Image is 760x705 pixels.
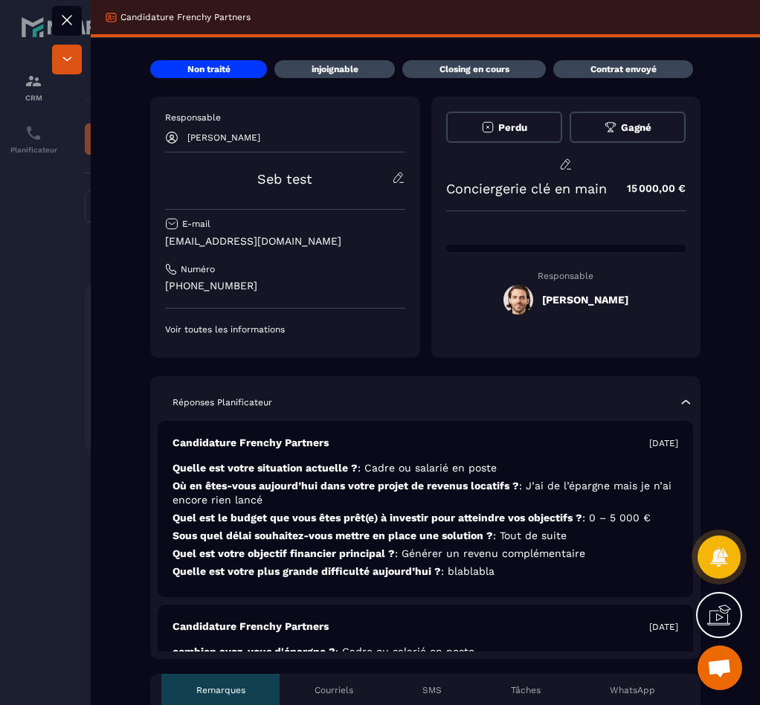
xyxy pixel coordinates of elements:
p: Candidature Frenchy Partners [120,11,251,23]
span: : Tout de suite [493,529,567,541]
p: Responsable [446,271,686,281]
span: : Générer un revenu complémentaire [395,547,585,559]
span: : 0 – 5 000 € [582,512,651,524]
p: [EMAIL_ADDRESS][DOMAIN_NAME] [165,234,405,248]
p: Courriels [315,684,353,696]
button: Gagné [570,112,686,143]
p: combien avez-vous d'épargne ? [173,645,678,659]
p: E-mail [182,218,210,230]
p: Quelle est votre situation actuelle ? [173,461,678,475]
p: Sous quel délai souhaitez-vous mettre en place une solution ? [173,529,678,543]
p: injoignable [312,63,358,75]
p: Où en êtes-vous aujourd’hui dans votre projet de revenus locatifs ? [173,479,678,507]
p: Contrat envoyé [590,63,657,75]
button: Perdu [446,112,562,143]
p: Réponses Planificateur [173,396,272,408]
p: Non traité [187,63,231,75]
p: [PERSON_NAME] [187,132,260,143]
p: [DATE] [649,621,678,633]
p: Quelle est votre plus grande difficulté aujourd’hui ? [173,564,678,579]
p: Conciergerie clé en main [446,181,607,196]
p: [DATE] [649,437,678,449]
p: Numéro [181,263,215,275]
span: : blablabla [441,565,495,577]
p: Responsable [165,112,405,123]
h5: [PERSON_NAME] [542,294,628,306]
p: 15 000,00 € [612,174,686,203]
p: Closing en cours [439,63,509,75]
p: Candidature Frenchy Partners [173,436,329,450]
p: SMS [422,684,442,696]
p: WhatsApp [610,684,655,696]
p: Quel est votre objectif financier principal ? [173,547,678,561]
p: Tâches [511,684,541,696]
span: Gagné [621,122,651,133]
span: : Cadre ou salarié en poste [335,646,474,657]
p: Voir toutes les informations [165,323,405,335]
p: Remarques [196,684,245,696]
span: : Cadre ou salarié en poste [358,462,497,474]
a: Seb test [257,171,312,187]
p: Candidature Frenchy Partners [173,619,329,634]
p: [PHONE_NUMBER] [165,279,405,293]
a: Ouvrir le chat [698,646,742,690]
p: Quel est le budget que vous êtes prêt(e) à investir pour atteindre vos objectifs ? [173,511,678,525]
span: Perdu [498,122,527,133]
